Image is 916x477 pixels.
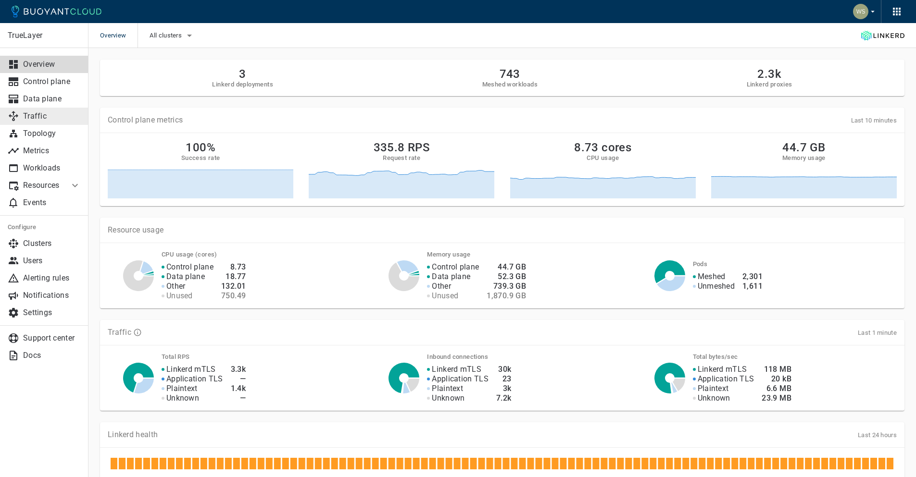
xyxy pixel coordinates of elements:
p: Other [432,281,451,291]
p: Workloads [23,163,81,173]
h4: 3k [496,384,512,393]
p: Unused [432,291,458,301]
p: Linkerd health [108,430,158,440]
h4: — [231,393,246,403]
h4: 1,611 [742,281,763,291]
h4: 1,870.9 GB [487,291,526,301]
span: Last 1 minute [858,329,897,336]
h4: 23 [496,374,512,384]
p: Resources [23,181,62,190]
p: Control plane [432,262,479,272]
h5: Linkerd proxies [747,81,792,88]
h4: 52.3 GB [487,272,526,281]
h2: 743 [482,67,538,81]
h4: 20 kB [762,374,791,384]
h4: 18.77 [221,272,246,281]
h4: 132.01 [221,281,246,291]
p: Unmeshed [698,281,735,291]
p: Metrics [23,146,81,156]
a: 100%Success rate [108,141,293,198]
p: Linkerd mTLS [698,365,747,374]
p: Unknown [166,393,199,403]
p: Notifications [23,291,81,300]
h4: 23.9 MB [762,393,791,403]
p: Data plane [23,94,81,104]
img: Weichung Shaw [853,4,868,19]
p: Unknown [698,393,730,403]
p: TrueLayer [8,31,80,40]
a: 8.73 coresCPU usage [510,141,696,198]
p: Data plane [166,272,205,281]
h2: 8.73 cores [574,141,631,154]
h4: 6.6 MB [762,384,791,393]
p: Docs [23,351,81,360]
p: Users [23,256,81,266]
span: Overview [100,23,138,48]
a: 335.8 RPSRequest rate [309,141,494,198]
p: Clusters [23,239,81,248]
h5: Configure [8,223,81,231]
p: Other [166,281,186,291]
h2: 100% [186,141,215,154]
p: Events [23,198,81,208]
p: Overview [23,60,81,69]
h4: 739.3 GB [487,281,526,291]
span: All clusters [150,32,184,39]
h5: Meshed workloads [482,81,538,88]
h4: 3.3k [231,365,246,374]
a: 44.7 GBMemory usage [711,141,897,198]
p: Traffic [108,328,131,337]
p: Settings [23,308,81,318]
p: Plaintext [698,384,729,393]
p: Plaintext [432,384,463,393]
h4: 118 MB [762,365,791,374]
h4: 44.7 GB [487,262,526,272]
p: Application TLS [432,374,489,384]
h4: 1.4k [231,384,246,393]
h5: Success rate [181,154,220,162]
p: Linkerd mTLS [166,365,216,374]
p: Alerting rules [23,273,81,283]
h2: 3 [212,67,273,81]
p: Unused [166,291,193,301]
p: Meshed [698,272,726,281]
svg: TLS data is compiled from traffic seen by Linkerd proxies. RPS and TCP bytes reflect both inbound... [133,328,142,337]
h5: CPU usage [587,154,619,162]
h5: Linkerd deployments [212,81,273,88]
span: Last 10 minutes [851,117,897,124]
p: Resource usage [108,225,897,235]
h5: Request rate [383,154,420,162]
p: Application TLS [698,374,754,384]
p: Control plane [166,262,213,272]
h2: 2.3k [747,67,792,81]
button: All clusters [150,28,195,43]
h4: 750.49 [221,291,246,301]
p: Support center [23,333,81,343]
p: Linkerd mTLS [432,365,481,374]
p: Application TLS [166,374,223,384]
p: Data plane [432,272,470,281]
p: Plaintext [166,384,198,393]
p: Control plane metrics [108,115,183,125]
span: Last 24 hours [858,431,897,439]
h5: Memory usage [782,154,826,162]
p: Topology [23,129,81,138]
p: Unknown [432,393,464,403]
h4: — [231,374,246,384]
p: Traffic [23,111,81,121]
h4: 8.73 [221,262,246,272]
p: Control plane [23,77,81,86]
h4: 2,301 [742,272,763,281]
h4: 7.2k [496,393,512,403]
h2: 44.7 GB [782,141,825,154]
h4: 30k [496,365,512,374]
h2: 335.8 RPS [374,141,430,154]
